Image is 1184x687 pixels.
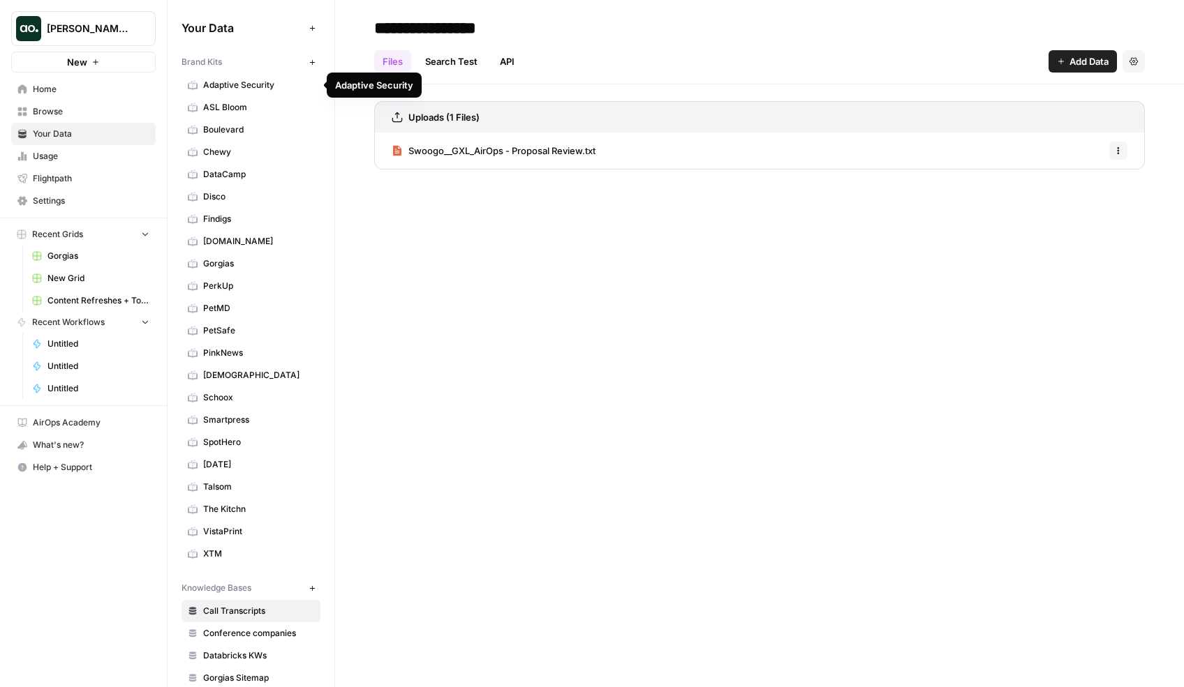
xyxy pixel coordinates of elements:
span: New [67,55,87,69]
a: Uploads (1 Files) [392,102,480,133]
a: ASL Bloom [182,96,320,119]
span: Brand Kits [182,56,222,68]
button: Help + Support [11,456,156,478]
a: Findigs [182,208,320,230]
span: SpotHero [203,436,314,448]
span: Conference companies [203,627,314,640]
span: [DOMAIN_NAME] [203,235,314,248]
span: The Kitchn [203,503,314,515]
button: Workspace: Nick's Workspace [11,11,156,46]
a: Settings [11,190,156,212]
span: Your Data [33,128,149,140]
span: New Grid [47,272,149,285]
span: Gorgias [47,250,149,262]
span: Settings [33,195,149,207]
span: PinkNews [203,347,314,359]
span: DataCamp [203,168,314,181]
span: Knowledge Bases [182,582,251,594]
a: Browse [11,100,156,123]
a: Conference companies [182,622,320,644]
a: AirOps Academy [11,412,156,434]
a: PerkUp [182,275,320,297]
a: Untitled [26,377,156,400]
a: Schoox [182,386,320,409]
span: Call Transcripts [203,605,314,617]
a: Adaptive Security [182,74,320,96]
button: What's new? [11,434,156,456]
a: Gorgias [26,245,156,267]
button: Recent Workflows [11,312,156,333]
div: What's new? [12,435,155,455]
button: Add Data [1049,50,1117,73]
span: [PERSON_NAME]'s Workspace [47,22,131,36]
a: PetSafe [182,319,320,342]
a: Boulevard [182,119,320,141]
span: Help + Support [33,461,149,474]
span: AirOps Academy [33,416,149,429]
span: Add Data [1070,54,1109,68]
a: Content Refreshes + Topical Authority [26,289,156,312]
a: VistaPrint [182,520,320,543]
a: Untitled [26,333,156,355]
span: VistaPrint [203,525,314,538]
span: Talsom [203,481,314,493]
span: PetMD [203,302,314,315]
a: Call Transcripts [182,600,320,622]
span: [DATE] [203,458,314,471]
span: Adaptive Security [203,79,314,91]
a: Gorgias [182,252,320,275]
span: XTM [203,548,314,560]
span: Home [33,83,149,96]
a: [DOMAIN_NAME] [182,230,320,252]
a: Chewy [182,141,320,163]
span: Untitled [47,360,149,372]
span: Schoox [203,391,314,404]
a: API [491,50,523,73]
span: Boulevard [203,123,314,136]
span: Browse [33,105,149,118]
a: The Kitchn [182,498,320,520]
a: PinkNews [182,342,320,364]
span: [DEMOGRAPHIC_DATA] [203,369,314,382]
a: Search Test [417,50,486,73]
span: ASL Bloom [203,101,314,114]
a: Databricks KWs [182,644,320,667]
span: Swoogo__GXL_AirOps - Proposal Review.txt [408,144,595,158]
a: Usage [11,145,156,167]
a: Swoogo__GXL_AirOps - Proposal Review.txt [392,133,595,169]
a: DataCamp [182,163,320,186]
a: Home [11,78,156,100]
a: PetMD [182,297,320,319]
span: Gorgias Sitemap [203,672,314,684]
span: Untitled [47,382,149,395]
a: XTM [182,543,320,565]
a: [DEMOGRAPHIC_DATA] [182,364,320,386]
span: Smartpress [203,414,314,426]
a: Smartpress [182,409,320,431]
span: Gorgias [203,257,314,270]
span: Recent Workflows [32,316,105,329]
a: SpotHero [182,431,320,453]
a: Talsom [182,476,320,498]
div: Adaptive Security [335,78,413,92]
span: Findigs [203,213,314,225]
a: Untitled [26,355,156,377]
span: PerkUp [203,280,314,292]
span: Recent Grids [32,228,83,241]
button: New [11,52,156,73]
span: Untitled [47,338,149,350]
span: PetSafe [203,324,314,337]
span: Flightpath [33,172,149,185]
button: Recent Grids [11,224,156,245]
a: [DATE] [182,453,320,476]
a: New Grid [26,267,156,289]
img: Nick's Workspace Logo [16,16,41,41]
a: Your Data [11,123,156,145]
span: Usage [33,150,149,163]
a: Files [374,50,411,73]
span: Disco [203,190,314,203]
span: Databricks KWs [203,649,314,662]
h3: Uploads (1 Files) [408,110,480,124]
span: Your Data [182,20,304,36]
span: Chewy [203,146,314,158]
